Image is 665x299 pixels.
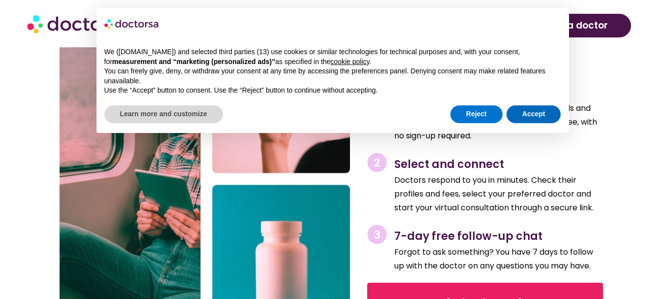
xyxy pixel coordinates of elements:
[394,245,603,273] p: Forgot to ask something? You have 7 days to follow up with the doctor on any questions you may have.
[104,16,159,32] img: logo
[548,18,608,33] span: see a doctor
[394,229,542,244] span: 7-day free follow-up chat
[104,66,561,86] p: You can freely give, deny, or withdraw your consent at any time by accessing the preferences pane...
[330,58,369,66] a: cookie policy
[450,105,503,123] button: Reject
[112,58,275,66] strong: measurement and “marketing (personalized ads)”
[525,14,631,37] a: see a doctor
[104,47,561,66] p: We ([DOMAIN_NAME]) and selected third parties (13) use cookies or similar technologies for techni...
[394,173,603,215] p: Doctors respond to you in minutes. Check their profiles and fees, select your preferred doctor an...
[394,157,504,172] span: Select and connect
[104,105,223,123] button: Learn more and customize
[507,105,561,123] button: Accept
[104,86,561,96] p: Use the “Accept” button to consent. Use the “Reject” button to continue without accepting.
